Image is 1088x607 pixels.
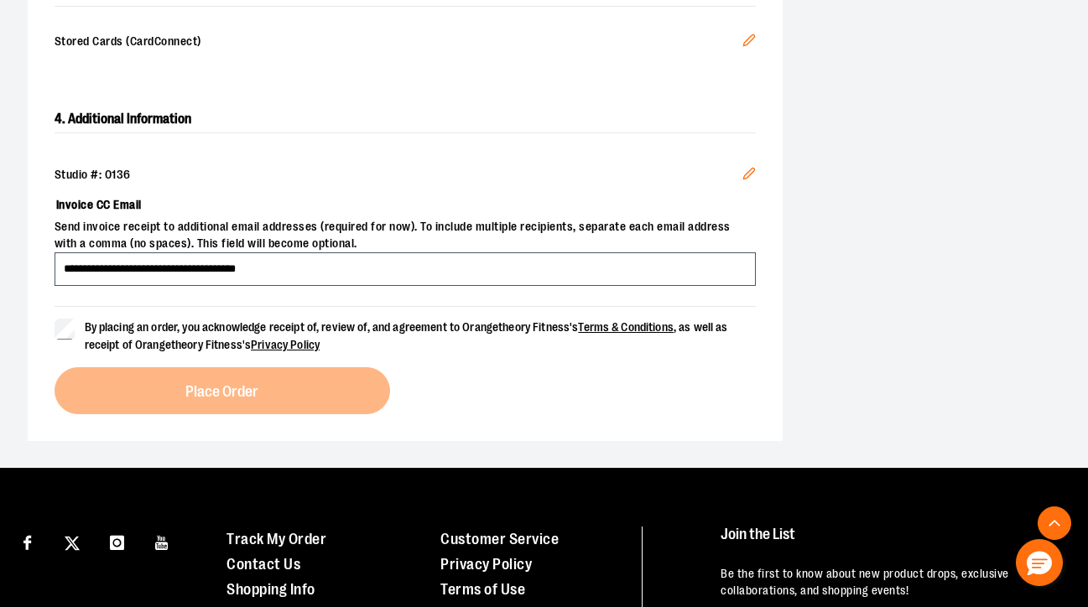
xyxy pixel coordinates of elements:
h4: Join the List [721,527,1058,558]
button: Edit [729,20,769,65]
button: Edit [729,153,769,199]
a: Terms & Conditions [578,320,674,334]
p: Be the first to know about new product drops, exclusive collaborations, and shopping events! [721,566,1058,599]
a: Shopping Info [226,581,315,598]
a: Visit our Facebook page [13,527,42,556]
a: Visit our Youtube page [148,527,177,556]
span: Stored Cards (CardConnect) [55,34,742,52]
input: By placing an order, you acknowledge receipt of, review of, and agreement to Orangetheory Fitness... [55,319,75,339]
h2: 4. Additional Information [55,106,756,133]
a: Privacy Policy [440,556,532,573]
a: Visit our X page [58,527,87,556]
a: Contact Us [226,556,300,573]
a: Terms of Use [440,581,525,598]
a: Track My Order [226,531,326,547]
span: By placing an order, you acknowledge receipt of, review of, and agreement to Orangetheory Fitness... [85,320,728,351]
button: Hello, have a question? Let’s chat. [1016,539,1063,586]
a: Customer Service [440,531,559,547]
label: Invoice CC Email [55,190,756,219]
a: Privacy Policy [251,338,320,351]
span: Send invoice receipt to additional email addresses (required for now). To include multiple recipi... [55,219,756,252]
div: Studio #: 0136 [55,167,756,184]
img: Twitter [65,536,80,551]
button: Back To Top [1038,506,1071,540]
a: Visit our Instagram page [102,527,132,556]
